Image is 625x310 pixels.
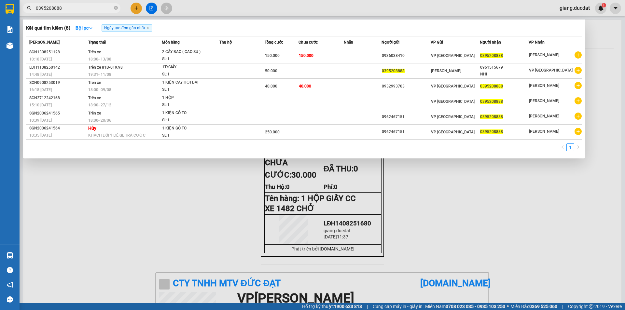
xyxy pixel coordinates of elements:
span: 50.000 [265,69,277,73]
div: 1 KIỆN GỖ TO [162,110,211,117]
div: 0936038410 [382,52,430,59]
button: Bộ lọcdown [70,23,98,33]
img: solution-icon [7,26,13,33]
div: 0962467151 [382,128,430,135]
strong: Hủy [88,126,96,131]
div: SL: 1 [162,132,211,139]
div: 0962467151 [382,114,430,120]
span: 18:00 - 09/08 [88,88,111,92]
span: 0395208888 [480,53,503,58]
span: 15:10 [DATE] [29,103,52,107]
div: 1 KIỆN CÂY HƠI DÀI [162,79,211,86]
div: SL: 1 [162,101,211,109]
span: [PERSON_NAME] [529,129,559,134]
span: left [561,145,564,149]
button: left [559,143,566,151]
span: question-circle [7,267,13,273]
div: 1 HỘP [162,94,211,101]
span: Chưa cước [299,40,318,45]
span: 40.000 [299,84,311,88]
span: [PERSON_NAME] [29,40,60,45]
span: 10:39 [DATE] [29,118,52,123]
div: 2 CÂY BAO ( CAO SU ) [162,48,211,56]
span: Ngày tạo đơn gần nhất [102,24,152,32]
div: LĐH1108250142 [29,64,86,71]
span: Người nhận [480,40,501,45]
span: close-circle [114,6,118,10]
div: SL: 1 [162,117,211,124]
span: 18:00 - 27/12 [88,103,111,107]
span: 18:00 - 13/08 [88,57,111,61]
span: Nhãn [344,40,353,45]
span: Trên xe [88,96,101,100]
span: 10:35 [DATE] [29,133,52,138]
span: close [146,26,149,30]
span: Món hàng [162,40,180,45]
span: 250.000 [265,130,280,134]
button: right [574,143,582,151]
span: 0395208888 [480,129,503,134]
span: right [576,145,580,149]
div: SGN2006241564 [29,125,86,132]
span: VP [GEOGRAPHIC_DATA] [431,130,475,134]
span: KHÁCH ĐỔI Ý ĐỂ GL TRẢ CƯỚC [88,133,146,138]
span: [PERSON_NAME] [431,69,461,73]
span: 0395208888 [382,69,405,73]
li: Previous Page [559,143,566,151]
span: 150.000 [299,53,313,58]
span: search [27,6,32,10]
span: close-circle [114,5,118,11]
span: down [89,26,93,30]
input: Tìm tên, số ĐT hoặc mã đơn [36,5,113,12]
span: Trên xe [88,50,101,54]
li: 1 [566,143,574,151]
span: 150.000 [265,53,280,58]
span: VP [GEOGRAPHIC_DATA] [431,99,475,104]
div: SGN2006241565 [29,110,86,117]
span: plus-circle [575,67,582,74]
div: SL: 1 [162,71,211,78]
span: [PERSON_NAME] [529,53,559,57]
span: Trên xe [88,80,101,85]
span: message [7,296,13,303]
span: VP [GEOGRAPHIC_DATA] [529,68,573,73]
span: VP Gửi [431,40,443,45]
span: Người gửi [382,40,399,45]
span: [PERSON_NAME] [529,99,559,103]
strong: Bộ lọc [76,25,93,31]
a: 1 [567,144,574,151]
span: Trạng thái [88,40,106,45]
span: 19:31 - 11/08 [88,72,111,77]
div: 1 KIỆN GỖ TO [162,125,211,132]
div: 0932993703 [382,83,430,90]
div: SGN1308251128 [29,49,86,56]
span: VP [GEOGRAPHIC_DATA] [431,53,475,58]
span: plus-circle [575,51,582,59]
div: 0961515679 [480,64,529,71]
img: warehouse-icon [7,42,13,49]
span: VP [GEOGRAPHIC_DATA] [431,84,475,88]
span: 16:18 [DATE] [29,88,52,92]
span: 18:00 - 20/06 [88,118,111,123]
div: SGN2712242168 [29,95,86,101]
span: Trên xe [88,111,101,115]
span: [PERSON_NAME] [529,114,559,118]
span: 0395208888 [480,99,503,104]
span: [PERSON_NAME] [529,83,559,88]
div: SGN0908253019 [29,79,86,86]
div: 1T/GIẤY [162,64,211,71]
span: 0395208888 [480,84,503,88]
img: logo-vxr [6,4,14,14]
h3: Kết quả tìm kiếm ( 6 ) [26,25,70,32]
span: notification [7,282,13,288]
span: plus-circle [575,128,582,135]
span: plus-circle [575,82,582,89]
span: Trên xe 81B-019.98 [88,65,123,70]
span: Thu hộ [219,40,232,45]
div: SL: 1 [162,56,211,63]
span: plus-circle [575,113,582,120]
span: 40.000 [265,84,277,88]
span: VP Nhận [529,40,545,45]
span: 0395208888 [480,115,503,119]
span: 10:18 [DATE] [29,57,52,61]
